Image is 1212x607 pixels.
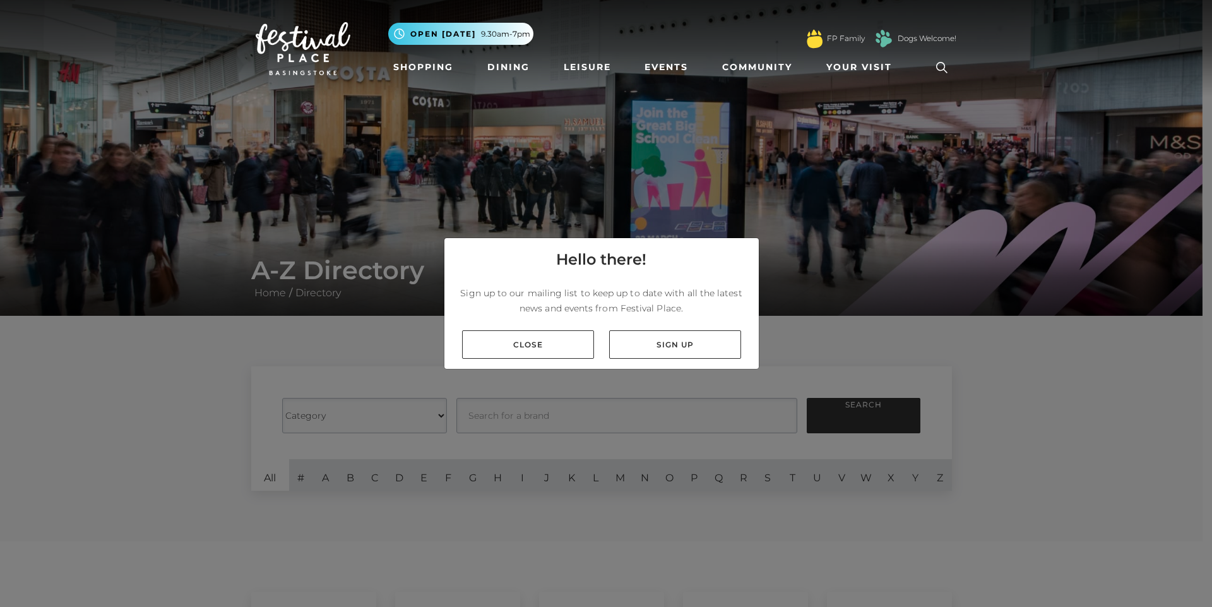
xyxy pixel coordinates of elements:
[898,33,956,44] a: Dogs Welcome!
[482,56,535,79] a: Dining
[462,330,594,359] a: Close
[826,61,892,74] span: Your Visit
[388,23,533,45] button: Open [DATE] 9.30am-7pm
[639,56,693,79] a: Events
[556,248,646,271] h4: Hello there!
[821,56,903,79] a: Your Visit
[609,330,741,359] a: Sign up
[717,56,797,79] a: Community
[481,28,530,40] span: 9.30am-7pm
[827,33,865,44] a: FP Family
[256,22,350,75] img: Festival Place Logo
[410,28,476,40] span: Open [DATE]
[454,285,749,316] p: Sign up to our mailing list to keep up to date with all the latest news and events from Festival ...
[559,56,616,79] a: Leisure
[388,56,458,79] a: Shopping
